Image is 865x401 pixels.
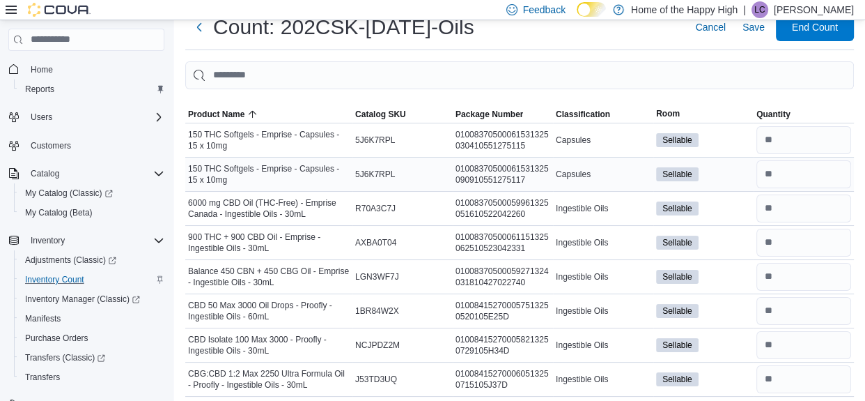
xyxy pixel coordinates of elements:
[656,167,699,181] span: Sellable
[355,109,406,120] span: Catalog SKU
[20,349,111,366] a: Transfers (Classic)
[556,109,610,120] span: Classification
[20,310,66,327] a: Manifests
[188,300,350,322] span: CBD 50 Max 3000 Oil Drops - Proofly - Ingestible Oils - 60mL
[25,137,77,154] a: Customers
[737,13,770,41] button: Save
[20,185,164,202] span: My Catalog (Classic)
[662,134,692,146] span: Sellable
[656,202,699,215] span: Sellable
[556,305,608,317] span: Ingestible Oils
[776,13,854,41] button: End Count
[743,1,746,18] p: |
[188,163,350,186] span: 150 THC Softgels - Emprise - Capsules - 15 x 10mg
[20,291,146,308] a: Inventory Manager (Classic)
[656,304,699,318] span: Sellable
[662,168,692,181] span: Sellable
[453,331,553,359] div: 010084152700058213250729105H34D
[754,106,854,123] button: Quantity
[25,232,70,249] button: Inventory
[25,137,164,154] span: Customers
[355,340,400,351] span: NCJPDZ2M
[577,2,606,17] input: Dark Mode
[756,109,790,120] span: Quantity
[556,374,608,385] span: Ingestible Oils
[25,372,60,383] span: Transfers
[25,232,164,249] span: Inventory
[355,305,399,317] span: 1BR84W2X
[742,20,765,34] span: Save
[14,203,170,222] button: My Catalog (Beta)
[28,3,91,17] img: Cova
[188,334,350,356] span: CBD Isolate 100 Max 3000 - Proofly - Ingestible Oils - 30mL
[25,274,84,285] span: Inventory Count
[20,369,164,386] span: Transfers
[3,59,170,80] button: Home
[453,297,553,325] div: 010084152700057513250520105E25D
[656,236,699,250] span: Sellable
[25,188,113,199] span: My Catalog (Classic)
[656,108,680,119] span: Room
[355,237,396,248] span: AXBA0T04
[20,81,60,98] a: Reports
[774,1,854,18] p: [PERSON_NAME]
[31,64,53,75] span: Home
[556,135,591,146] span: Capsules
[355,203,396,214] span: R70A3C7J
[20,252,122,268] a: Adjustments (Classic)
[453,365,553,393] div: 010084152700060513250715105J37D
[25,109,58,126] button: Users
[20,204,164,221] span: My Catalog (Beta)
[631,1,738,18] p: Home of the Happy High
[14,183,170,203] a: My Catalog (Classic)
[3,164,170,183] button: Catalog
[556,169,591,180] span: Capsules
[3,135,170,156] button: Customers
[662,305,692,317] span: Sellable
[20,204,98,221] a: My Catalog (Beta)
[25,165,164,182] span: Catalog
[355,169,395,180] span: 5J6K7RPL
[31,235,65,246] span: Inventory
[20,330,94,347] a: Purchase Orders
[25,84,54,95] span: Reports
[188,368,350,391] span: CBG:CBD 1:2 Max 2250 Ultra Formula Oil - Proofly - Ingestible Oils - 30mL
[556,340,608,351] span: Ingestible Oils
[453,126,553,154] div: 01008370500061531325030410551275115
[25,207,93,218] span: My Catalog (Beta)
[14,250,170,270] a: Adjustments (Classic)
[453,229,553,257] div: 01008370500061151325062510523042331
[20,310,164,327] span: Manifests
[25,165,65,182] button: Catalog
[25,255,116,266] span: Adjustments (Classic)
[662,236,692,249] span: Sellable
[20,252,164,268] span: Adjustments (Classic)
[31,140,71,151] span: Customers
[751,1,768,18] div: Lilly Colborn
[20,271,164,288] span: Inventory Count
[31,112,52,123] span: Users
[20,369,65,386] a: Transfers
[185,61,854,89] input: This is a search bar. After typing your query, hit enter to filter the results lower in the page.
[662,202,692,215] span: Sellable
[352,106,453,123] button: Catalog SKU
[188,232,350,254] span: 900 THC + 900 CBD Oil - Emprise - Ingestible Oils - 30mL
[3,107,170,127] button: Users
[20,185,118,202] a: My Catalog (Classic)
[695,20,726,34] span: Cancel
[31,168,59,179] span: Catalog
[20,291,164,308] span: Inventory Manager (Classic)
[188,129,350,151] span: 150 THC Softgels - Emprise - Capsules - 15 x 10mg
[662,339,692,351] span: Sellable
[656,133,699,147] span: Sellable
[556,271,608,282] span: Ingestible Oils
[523,3,566,17] span: Feedback
[656,338,699,352] span: Sellable
[188,266,350,288] span: Balance 450 CBN + 450 CBG Oil - Emprise - Ingestible Oils - 30mL
[689,13,731,41] button: Cancel
[553,106,653,123] button: Classification
[25,109,164,126] span: Users
[14,348,170,368] a: Transfers (Classic)
[185,106,352,123] button: Product Name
